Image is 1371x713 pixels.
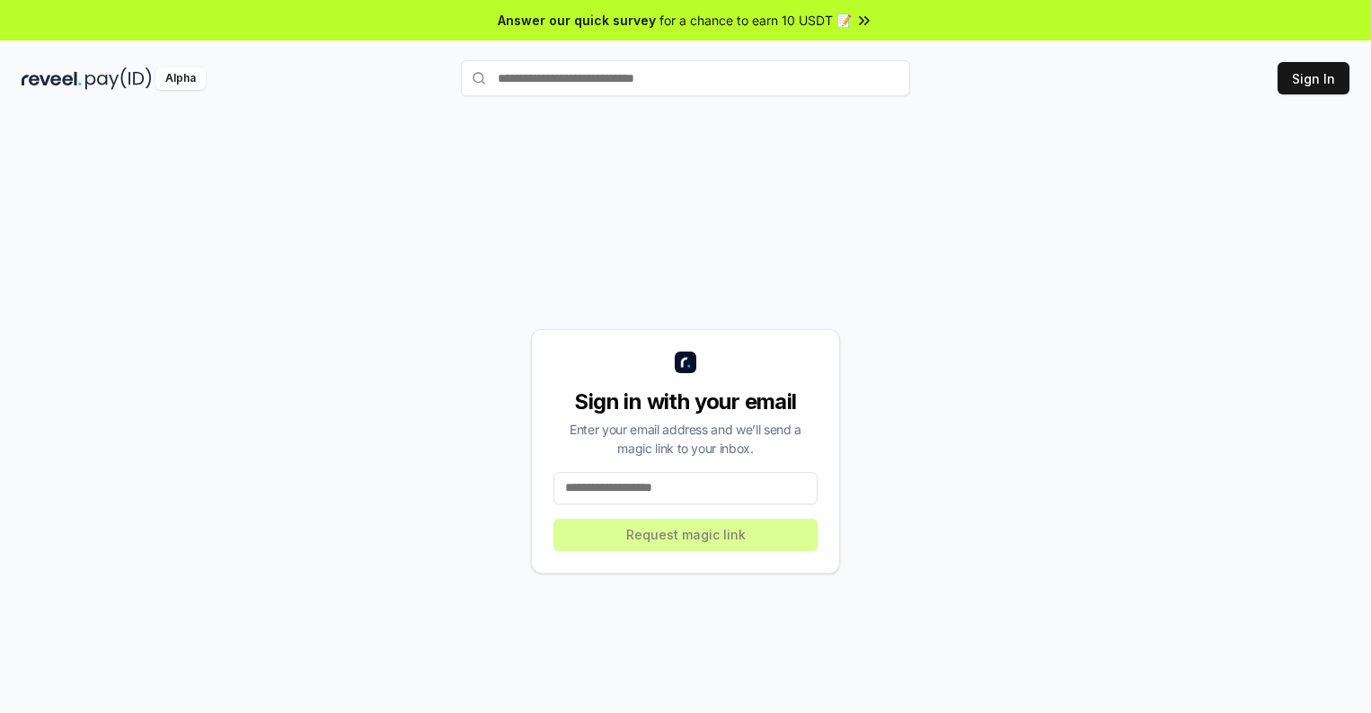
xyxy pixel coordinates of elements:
[498,11,656,30] span: Answer our quick survey
[85,67,152,90] img: pay_id
[553,420,818,458] div: Enter your email address and we’ll send a magic link to your inbox.
[155,67,206,90] div: Alpha
[659,11,852,30] span: for a chance to earn 10 USDT 📝
[675,352,696,373] img: logo_small
[22,67,82,90] img: reveel_dark
[553,388,818,416] div: Sign in with your email
[1278,62,1349,94] button: Sign In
